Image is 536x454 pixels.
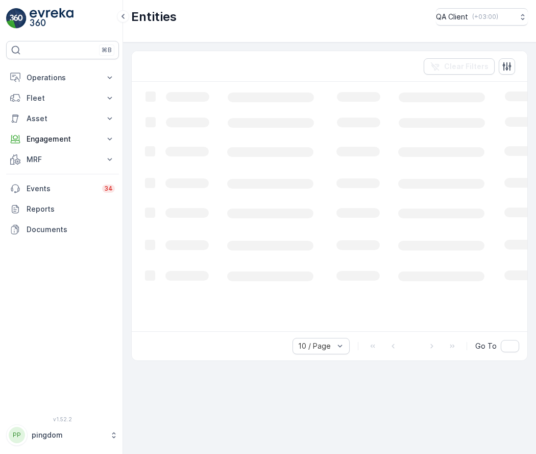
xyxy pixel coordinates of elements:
[9,427,25,443] div: PP
[436,12,468,22] p: QA Client
[6,416,119,422] span: v 1.52.2
[131,9,177,25] p: Entities
[436,8,528,26] button: QA Client(+03:00)
[6,149,119,170] button: MRF
[32,430,105,440] p: pingdom
[475,341,497,351] span: Go To
[27,134,99,144] p: Engagement
[27,154,99,165] p: MRF
[6,108,119,129] button: Asset
[6,199,119,219] a: Reports
[6,219,119,240] a: Documents
[27,73,99,83] p: Operations
[6,424,119,446] button: PPpingdom
[104,185,113,193] p: 34
[27,93,99,103] p: Fleet
[102,46,112,54] p: ⌘B
[27,204,115,214] p: Reports
[6,88,119,108] button: Fleet
[6,178,119,199] a: Events34
[27,184,96,194] p: Events
[6,8,27,29] img: logo
[27,224,115,235] p: Documents
[472,13,498,21] p: ( +03:00 )
[424,58,495,75] button: Clear Filters
[444,61,489,72] p: Clear Filters
[6,129,119,149] button: Engagement
[30,8,74,29] img: logo_light-DOdMpM7g.png
[27,113,99,124] p: Asset
[6,67,119,88] button: Operations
